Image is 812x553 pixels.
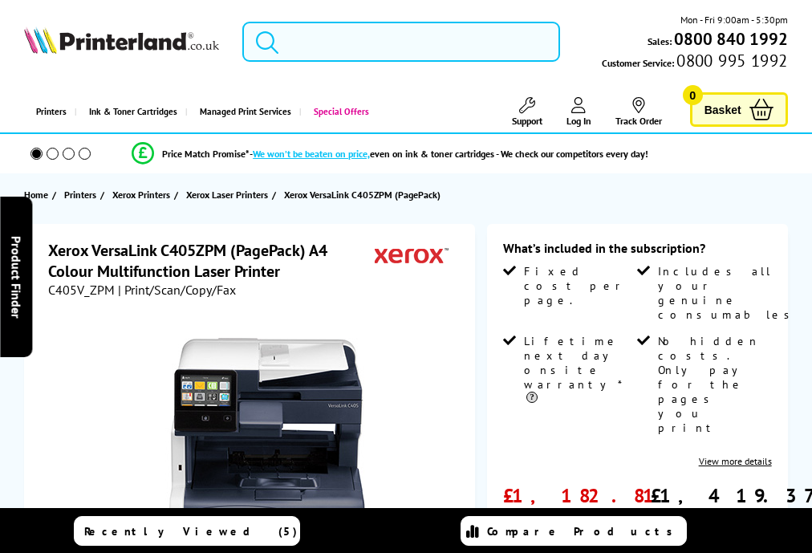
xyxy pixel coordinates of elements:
[658,334,769,435] span: ContractFaqModal
[89,91,177,132] span: Ink & Toner Cartridges
[672,31,788,47] a: 0800 840 1992
[683,85,703,105] span: 0
[487,524,681,539] span: Compare Products
[512,115,542,127] span: Support
[674,53,787,68] span: 0800 995 1992
[64,186,100,203] a: Printers
[299,91,377,132] a: Special Offers
[704,99,741,120] span: Basket
[648,34,672,49] span: Sales:
[524,334,635,406] span: ContractFaqModal
[512,97,542,127] a: Support
[250,148,648,160] div: - even on ink & toner cartridges - We check our competitors every day!
[24,186,52,203] a: Home
[566,97,591,127] a: Log In
[680,12,788,27] span: Mon - Fri 9:00am - 5:30pm
[74,516,300,546] a: Recently Viewed (5)
[8,140,772,168] li: modal_Promise
[615,97,662,127] a: Track Order
[64,186,96,203] span: Printers
[284,186,441,203] span: Xerox VersaLink C405ZPM (PagePack)
[503,483,661,508] span: £1,182.81
[48,282,115,298] span: C405V_ZPM
[186,186,268,203] span: Xerox Laser Printers
[112,186,170,203] span: Xerox Printers
[48,240,375,282] h1: Xerox VersaLink C405ZPM (PagePack) A4 Colour Multifunction Laser Printer
[8,235,24,318] span: Product Finder
[75,91,185,132] a: Ink & Toner Cartridges
[690,92,788,127] a: Basket 0
[162,148,250,160] span: Price Match Promise*
[186,186,272,203] a: Xerox Laser Printers
[24,26,218,54] img: Printerland Logo
[375,240,449,270] img: Xerox
[658,264,798,322] span: ContractFaqModal
[503,240,772,264] div: What’s included in the subscription?
[253,148,370,160] span: We won’t be beaten on price,
[84,524,298,539] span: Recently Viewed (5)
[284,186,445,203] a: Xerox VersaLink C405ZPM (PagePack)
[674,28,788,50] b: 0800 840 1992
[699,455,772,467] a: PaysOffersModal
[24,186,48,203] span: Home
[602,53,787,71] span: Customer Service:
[118,282,236,298] span: | Print/Scan/Copy/Fax
[24,91,75,132] a: Printers
[185,91,299,132] a: Managed Print Services
[566,115,591,127] span: Log In
[24,26,218,57] a: Printerland Logo
[461,516,687,546] a: Compare Products
[112,186,174,203] a: Xerox Printers
[524,264,635,307] span: ContractFaqModal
